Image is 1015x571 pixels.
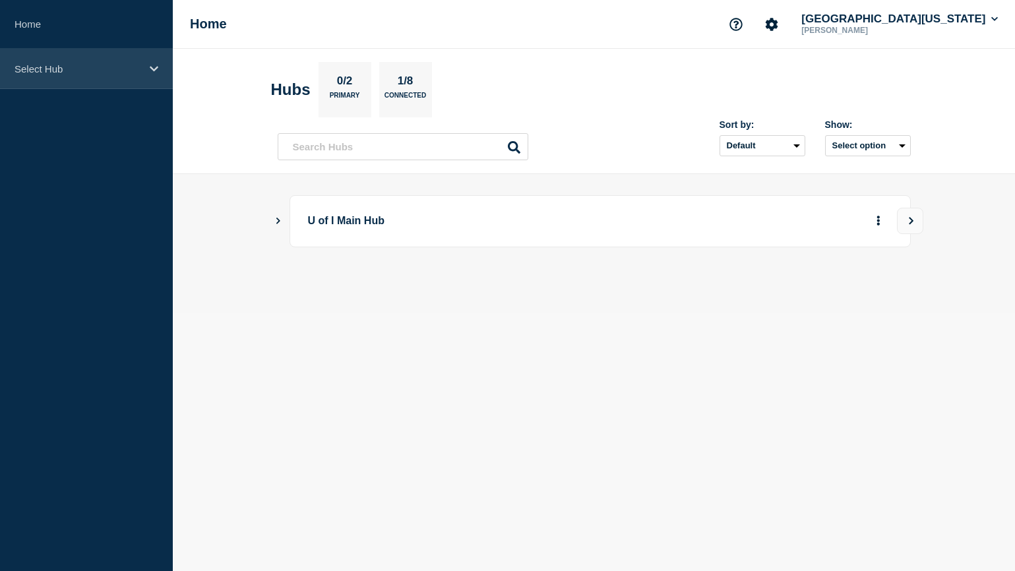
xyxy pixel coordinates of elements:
[275,216,282,226] button: Show Connected Hubs
[392,75,418,92] p: 1/8
[330,92,360,105] p: Primary
[897,208,923,234] button: View
[190,16,227,32] h1: Home
[825,119,911,130] div: Show:
[332,75,357,92] p: 0/2
[308,209,673,233] p: U of I Main Hub
[384,92,426,105] p: Connected
[720,135,805,156] select: Sort by
[870,209,887,233] button: More actions
[722,11,750,38] button: Support
[799,26,936,35] p: [PERSON_NAME]
[825,135,911,156] button: Select option
[271,80,311,99] h2: Hubs
[758,11,785,38] button: Account settings
[799,13,1000,26] button: [GEOGRAPHIC_DATA][US_STATE]
[720,119,805,130] div: Sort by:
[278,133,528,160] input: Search Hubs
[15,63,141,75] p: Select Hub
